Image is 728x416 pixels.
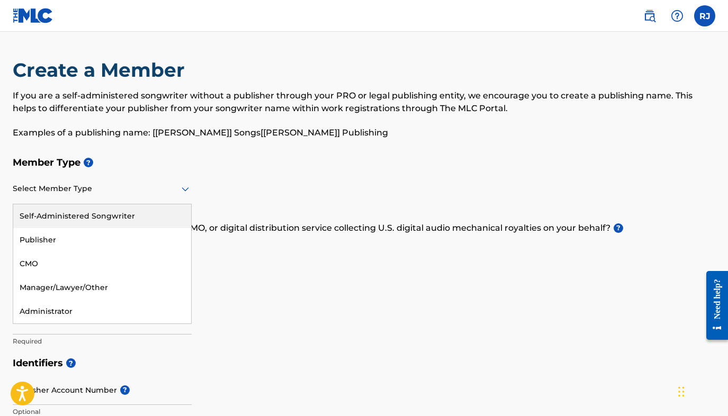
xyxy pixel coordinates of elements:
[13,151,715,174] h5: Member Type
[66,358,76,368] span: ?
[13,204,191,228] div: Self-Administered Songwriter
[13,222,715,234] p: Do you have a publisher, administrator, CMO, or digital distribution service collecting U.S. digi...
[13,337,192,346] p: Required
[84,158,93,167] span: ?
[120,385,130,395] span: ?
[13,58,190,82] h2: Create a Member
[13,276,191,300] div: Manager/Lawyer/Other
[13,300,191,323] div: Administrator
[13,8,53,23] img: MLC Logo
[671,10,684,22] img: help
[678,376,685,408] div: Drag
[694,5,715,26] div: User Menu
[13,126,715,139] p: Examples of a publishing name: [[PERSON_NAME]] Songs[[PERSON_NAME]] Publishing
[614,223,623,233] span: ?
[698,260,728,350] iframe: Resource Center
[13,228,191,252] div: Publisher
[643,10,656,22] img: search
[13,352,715,375] h5: Identifiers
[667,5,688,26] div: Help
[13,89,715,115] p: If you are a self-administered songwriter without a publisher through your PRO or legal publishin...
[13,282,715,305] h5: Member Name
[13,252,191,276] div: CMO
[639,5,660,26] a: Public Search
[675,365,728,416] iframe: Chat Widget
